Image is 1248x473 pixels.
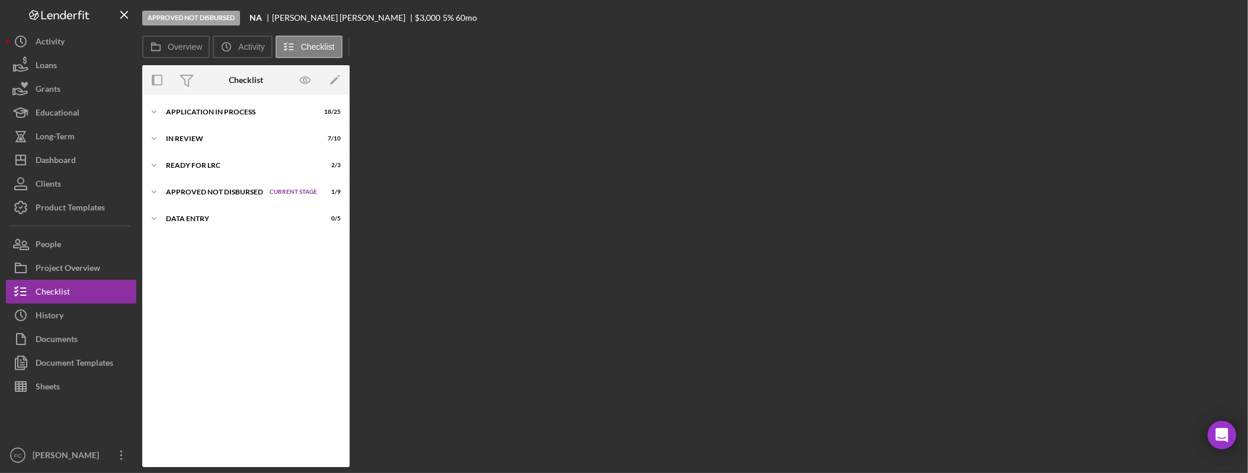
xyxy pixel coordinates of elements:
div: Grants [36,77,60,104]
div: Documents [36,327,78,354]
button: Checklist [276,36,343,58]
div: In Review [166,135,311,142]
button: Dashboard [6,148,136,172]
label: Checklist [301,42,335,52]
div: Approved Not Disbursed [142,11,240,25]
div: Activity [36,30,65,56]
div: Dashboard [36,148,76,175]
button: Grants [6,77,136,101]
div: 0 / 5 [319,215,341,222]
button: Sheets [6,375,136,398]
div: Product Templates [36,196,105,222]
div: Educational [36,101,79,127]
button: Loans [6,53,136,77]
div: Loans [36,53,57,80]
button: Activity [6,30,136,53]
div: Approved Not Disbursed [166,188,264,196]
div: 18 / 25 [319,108,341,116]
div: 7 / 10 [319,135,341,142]
div: Open Intercom Messenger [1208,421,1236,449]
button: Educational [6,101,136,124]
span: $3,000 [415,12,441,23]
button: Documents [6,327,136,351]
div: 5 % [443,13,454,23]
div: [PERSON_NAME] [30,443,107,470]
button: History [6,303,136,327]
div: Sheets [36,375,60,401]
div: Ready for LRC [166,162,311,169]
button: People [6,232,136,256]
div: Checklist [36,280,70,306]
button: FC[PERSON_NAME] [6,443,136,467]
div: [PERSON_NAME] [PERSON_NAME] [272,13,415,23]
label: Overview [168,42,202,52]
text: FC [14,452,22,459]
button: Overview [142,36,210,58]
div: Application In Process [166,108,311,116]
div: Document Templates [36,351,113,378]
button: Document Templates [6,351,136,375]
button: Activity [213,36,272,58]
div: Clients [36,172,61,199]
button: Checklist [6,280,136,303]
button: Product Templates [6,196,136,219]
span: Current Stage [270,188,317,196]
div: 2 / 3 [319,162,341,169]
div: 1 / 9 [319,188,341,196]
button: Project Overview [6,256,136,280]
button: Clients [6,172,136,196]
div: 60 mo [456,13,477,23]
div: Project Overview [36,256,100,283]
b: NA [249,13,262,23]
div: Long-Term [36,124,75,151]
button: Long-Term [6,124,136,148]
div: Checklist [229,75,263,85]
div: History [36,303,63,330]
div: People [36,232,61,259]
div: Data Entry [166,215,311,222]
label: Activity [238,42,264,52]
